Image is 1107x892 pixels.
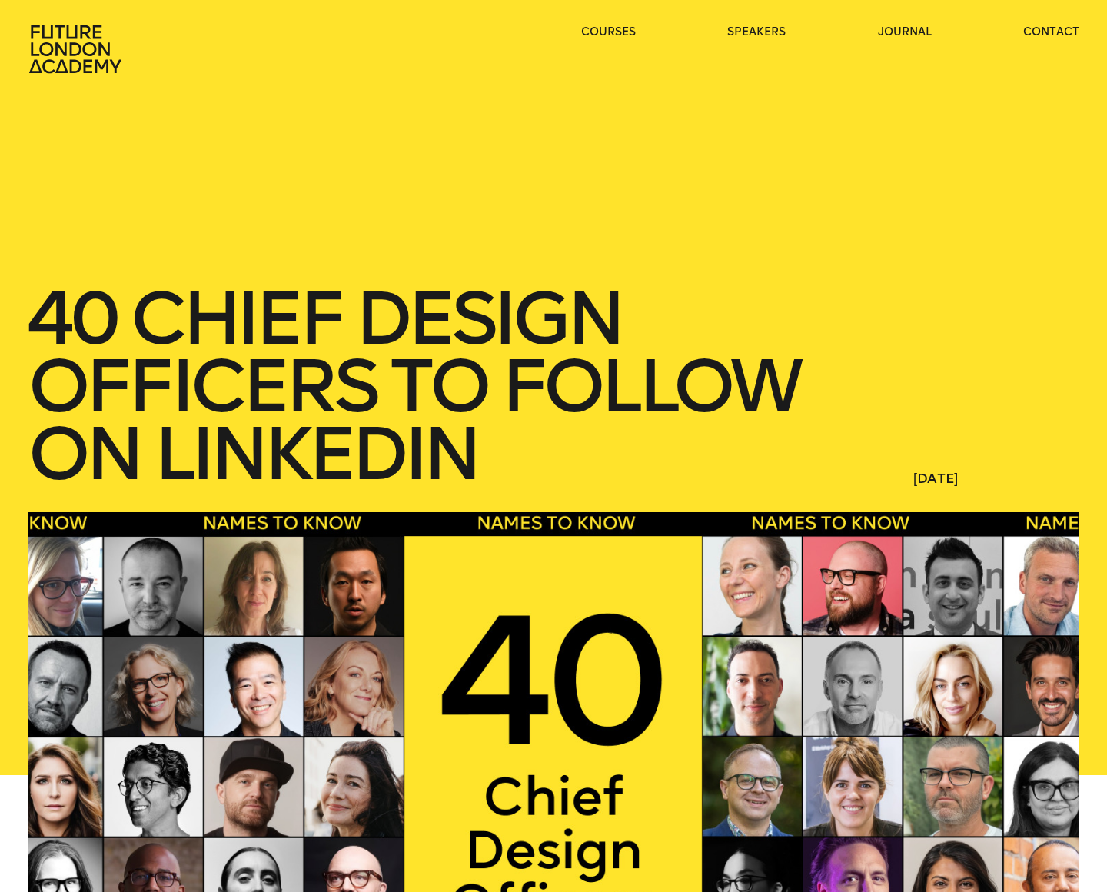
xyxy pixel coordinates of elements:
[28,285,803,488] h1: 40 Chief Design Officers to follow on LinkedIn
[913,469,1079,488] span: [DATE]
[727,25,786,40] a: speakers
[878,25,932,40] a: journal
[1023,25,1079,40] a: contact
[581,25,636,40] a: courses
